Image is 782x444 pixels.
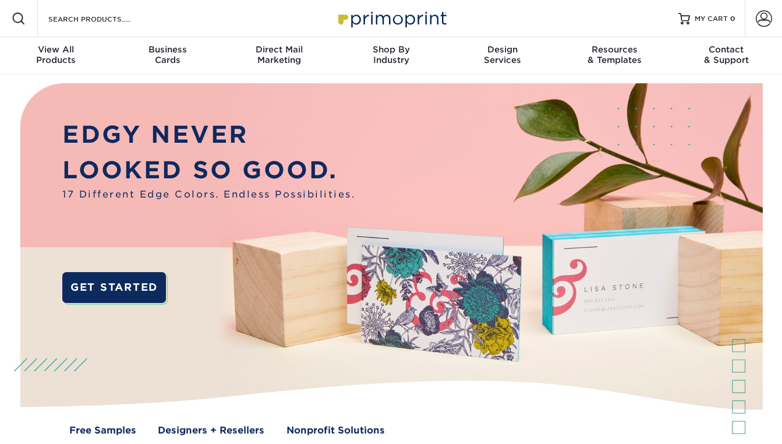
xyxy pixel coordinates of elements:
span: Resources [558,44,670,55]
span: Design [447,44,558,55]
span: Business [112,44,224,55]
a: Nonprofit Solutions [286,424,385,438]
p: LOOKED SO GOOD. [62,153,355,188]
div: & Templates [558,44,670,65]
div: & Support [670,44,782,65]
input: SEARCH PRODUCTS..... [47,12,161,26]
span: 17 Different Edge Colors. Endless Possibilities. [62,188,355,202]
span: MY CART [695,14,728,24]
a: Contact& Support [670,37,782,75]
a: Free Samples [69,424,136,438]
span: Direct Mail [224,44,335,55]
span: 0 [730,15,735,23]
a: Shop ByIndustry [335,37,447,75]
a: Resources& Templates [558,37,670,75]
a: GET STARTED [62,272,165,303]
div: Services [447,44,558,65]
a: Direct MailMarketing [224,37,335,75]
div: Industry [335,44,447,65]
a: DesignServices [447,37,558,75]
div: Cards [112,44,224,65]
span: Shop By [335,44,447,55]
a: BusinessCards [112,37,224,75]
a: Designers + Resellers [158,424,264,438]
img: Primoprint [333,6,450,31]
span: Contact [670,44,782,55]
p: EDGY NEVER [62,117,355,152]
div: Marketing [224,44,335,65]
